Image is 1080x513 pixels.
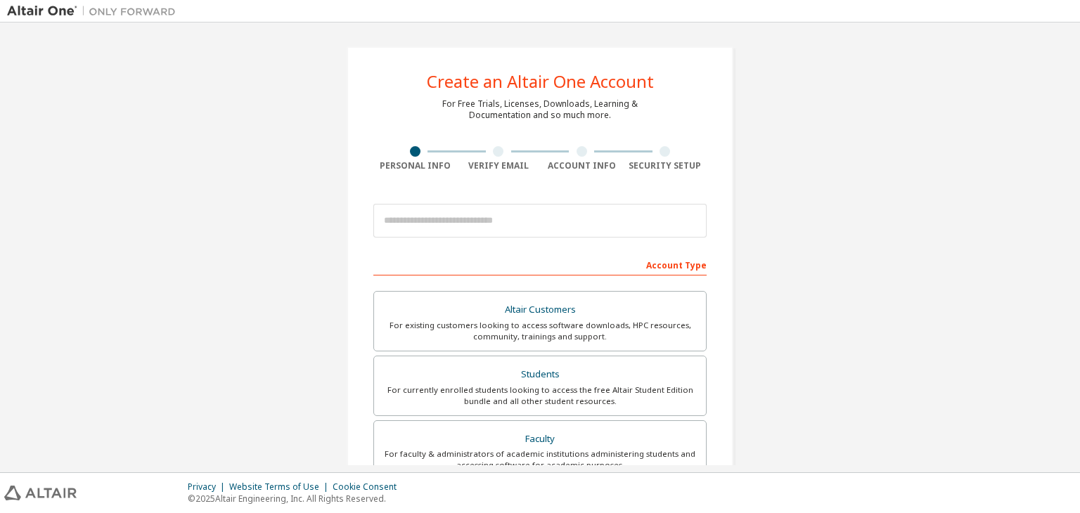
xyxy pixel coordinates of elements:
[7,4,183,18] img: Altair One
[382,300,697,320] div: Altair Customers
[442,98,638,121] div: For Free Trials, Licenses, Downloads, Learning & Documentation and so much more.
[382,448,697,471] div: For faculty & administrators of academic institutions administering students and accessing softwa...
[382,384,697,407] div: For currently enrolled students looking to access the free Altair Student Edition bundle and all ...
[333,481,405,493] div: Cookie Consent
[188,481,229,493] div: Privacy
[382,320,697,342] div: For existing customers looking to access software downloads, HPC resources, community, trainings ...
[382,365,697,384] div: Students
[373,253,707,275] div: Account Type
[624,160,707,171] div: Security Setup
[373,160,457,171] div: Personal Info
[457,160,541,171] div: Verify Email
[188,493,405,505] p: © 2025 Altair Engineering, Inc. All Rights Reserved.
[540,160,624,171] div: Account Info
[382,429,697,449] div: Faculty
[229,481,333,493] div: Website Terms of Use
[427,73,654,90] div: Create an Altair One Account
[4,486,77,500] img: altair_logo.svg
